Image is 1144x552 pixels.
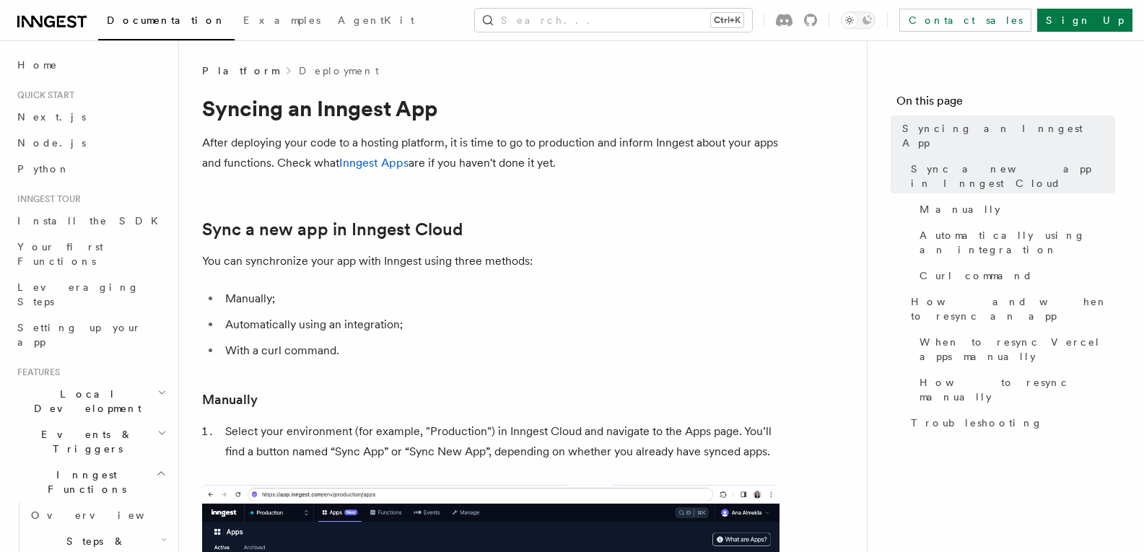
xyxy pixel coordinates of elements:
[475,9,752,32] button: Search...Ctrl+K
[12,387,157,416] span: Local Development
[31,509,180,521] span: Overview
[12,208,170,234] a: Install the SDK
[98,4,235,40] a: Documentation
[221,315,780,335] li: Automatically using an integration;
[12,274,170,315] a: Leveraging Steps
[920,268,1033,283] span: Curl command
[221,421,780,462] li: Select your environment (for example, "Production") in Inngest Cloud and navigate to the Apps pag...
[911,294,1115,323] span: How and when to resync an app
[896,115,1115,156] a: Syncing an Inngest App
[920,375,1115,404] span: How to resync manually
[17,322,141,348] span: Setting up your app
[25,502,170,528] a: Overview
[202,390,258,410] a: Manually
[221,289,780,309] li: Manually;
[12,156,170,182] a: Python
[896,92,1115,115] h4: On this page
[12,427,157,456] span: Events & Triggers
[12,367,60,378] span: Features
[12,104,170,130] a: Next.js
[914,329,1115,369] a: When to resync Vercel apps manually
[905,156,1115,196] a: Sync a new app in Inngest Cloud
[920,228,1115,257] span: Automatically using an integration
[243,14,320,26] span: Examples
[338,14,414,26] span: AgentKit
[911,162,1115,190] span: Sync a new app in Inngest Cloud
[1037,9,1132,32] a: Sign Up
[12,315,170,355] a: Setting up your app
[17,58,58,72] span: Home
[914,369,1115,410] a: How to resync manually
[12,193,81,205] span: Inngest tour
[339,156,409,170] a: Inngest Apps
[12,462,170,502] button: Inngest Functions
[202,219,463,240] a: Sync a new app in Inngest Cloud
[202,133,780,173] p: After deploying your code to a hosting platform, it is time to go to production and inform Innges...
[107,14,226,26] span: Documentation
[17,111,86,123] span: Next.js
[12,468,156,496] span: Inngest Functions
[17,281,139,307] span: Leveraging Steps
[920,202,1000,216] span: Manually
[202,95,780,121] h1: Syncing an Inngest App
[12,421,170,462] button: Events & Triggers
[17,241,103,267] span: Your first Functions
[221,341,780,361] li: With a curl command.
[911,416,1043,430] span: Troubleshooting
[899,9,1031,32] a: Contact sales
[905,410,1115,436] a: Troubleshooting
[12,381,170,421] button: Local Development
[17,163,70,175] span: Python
[902,121,1115,150] span: Syncing an Inngest App
[914,196,1115,222] a: Manually
[299,63,379,78] a: Deployment
[914,263,1115,289] a: Curl command
[841,12,876,29] button: Toggle dark mode
[12,234,170,274] a: Your first Functions
[202,251,780,271] p: You can synchronize your app with Inngest using three methods:
[12,89,74,101] span: Quick start
[329,4,423,39] a: AgentKit
[711,13,743,27] kbd: Ctrl+K
[914,222,1115,263] a: Automatically using an integration
[17,215,167,227] span: Install the SDK
[202,63,279,78] span: Platform
[235,4,329,39] a: Examples
[17,137,86,149] span: Node.js
[12,52,170,78] a: Home
[920,335,1115,364] span: When to resync Vercel apps manually
[905,289,1115,329] a: How and when to resync an app
[12,130,170,156] a: Node.js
